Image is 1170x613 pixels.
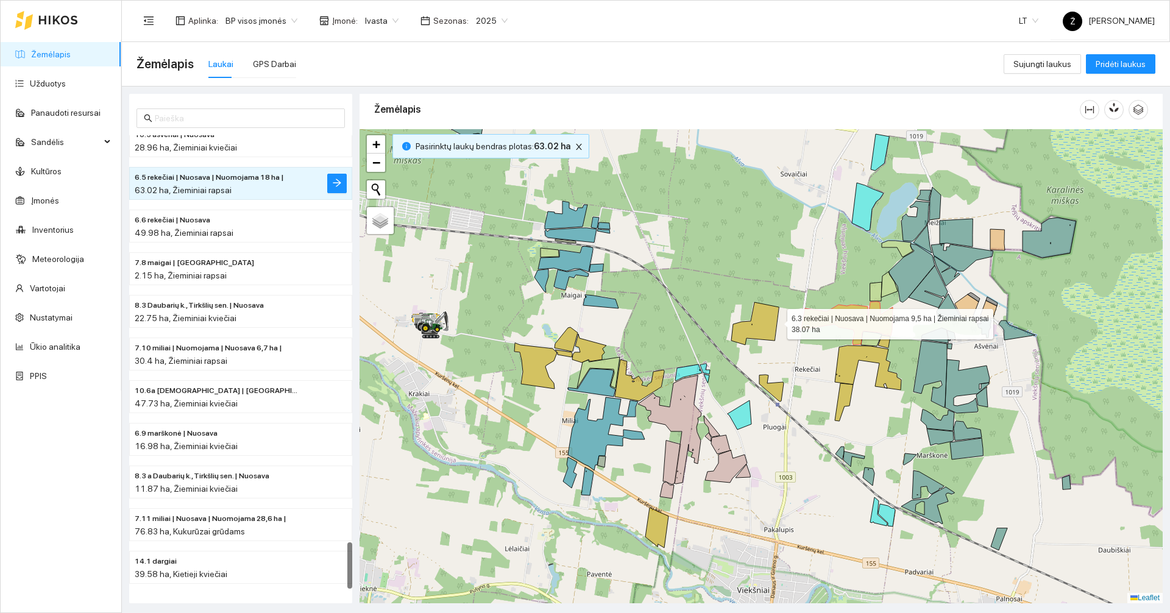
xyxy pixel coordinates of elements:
span: shop [319,16,329,26]
span: 2025 [476,12,508,30]
span: 2.15 ha, Žieminiai rapsai [135,271,227,280]
span: − [372,155,380,170]
span: 16.98 ha, Žieminiai kviečiai [135,441,238,451]
span: calendar [420,16,430,26]
button: Initiate a new search [367,180,385,199]
span: 49.98 ha, Žieminiai rapsai [135,228,233,238]
a: Zoom out [367,154,385,172]
span: 7.11 miliai | Nuosava | Nuomojama 28,6 ha | [135,513,286,525]
a: Kultūros [31,166,62,176]
div: Laukai [208,57,233,71]
span: Sandėlis [31,130,101,154]
span: arrow-right [332,178,342,190]
b: 63.02 ha [534,141,570,151]
a: Žemėlapis [31,49,71,59]
span: Įmonė : [332,14,358,27]
button: Pridėti laukus [1086,54,1155,74]
span: 63.02 ha, Žieminiai rapsai [135,185,232,195]
span: close [572,143,586,151]
span: Aplinka : [188,14,218,27]
button: menu-fold [136,9,161,33]
a: Įmonės [31,196,59,205]
div: Žemėlapis [374,92,1080,127]
span: 28.96 ha, Žieminiai kviečiai [135,143,237,152]
a: PPIS [30,371,47,381]
span: Žemėlapis [136,54,194,74]
span: Ivasta [365,12,399,30]
a: Ūkio analitika [30,342,80,352]
span: search [144,114,152,122]
span: 10.5 ašvėnai | Nuosava [135,129,214,141]
button: close [572,140,586,154]
a: Sujungti laukus [1004,59,1081,69]
span: Sezonas : [433,14,469,27]
span: column-width [1080,105,1099,115]
span: 7.10 miliai | Nuomojama | Nuosava 6,7 ha | [135,342,282,354]
span: layout [175,16,185,26]
a: Meteorologija [32,254,84,264]
a: Panaudoti resursai [31,108,101,118]
div: GPS Darbai [253,57,296,71]
a: Pridėti laukus [1086,59,1155,69]
a: Nustatymai [30,313,73,322]
span: Pasirinktų laukų bendras plotas : [416,140,570,153]
a: Vartotojai [30,283,65,293]
span: 8.3 a Daubarių k., Tirkšlių sen. | Nuosava [135,470,269,482]
span: 11.87 ha, Žieminiai kviečiai [135,484,238,494]
span: + [372,136,380,152]
span: 30.4 ha, Žieminiai rapsai [135,356,227,366]
span: 6.6 rekečiai | Nuosava [135,214,210,226]
span: BP visos įmonės [225,12,297,30]
span: Ž [1070,12,1076,31]
span: 7.8 maigai | Nuosava [135,257,254,269]
span: [PERSON_NAME] [1063,16,1155,26]
span: 6.5 rekečiai | Nuosava | Nuomojama 18 ha | [135,172,284,183]
a: Užduotys [30,79,66,88]
span: 14.1 dargiai [135,556,177,567]
span: LT [1019,12,1038,30]
a: Leaflet [1130,594,1160,602]
span: 6.9 marškonė | Nuosava [135,428,218,439]
span: 22.75 ha, Žieminiai kviečiai [135,313,236,323]
input: Paieška [155,112,338,125]
button: arrow-right [327,174,347,193]
button: Sujungti laukus [1004,54,1081,74]
span: 76.83 ha, Kukurūzai grūdams [135,526,245,536]
button: column-width [1080,100,1099,119]
span: Sujungti laukus [1013,57,1071,71]
a: Layers [367,207,394,234]
span: menu-fold [143,15,154,26]
span: Pridėti laukus [1096,57,1146,71]
span: 8.3 Daubarių k., Tirkšlių sen. | Nuosava [135,300,264,311]
span: 39.58 ha, Kietieji kviečiai [135,569,227,579]
span: 47.73 ha, Žieminiai kviečiai [135,399,238,408]
a: Zoom in [367,135,385,154]
a: Inventorius [32,225,74,235]
span: 10.6a ašvėnai | Nuomojama | Nuosava 6,0 ha | [135,385,298,397]
span: info-circle [402,142,411,151]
